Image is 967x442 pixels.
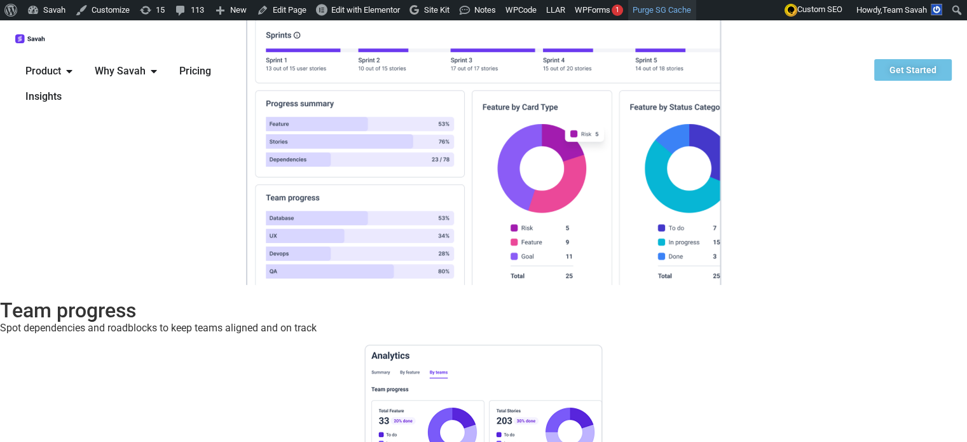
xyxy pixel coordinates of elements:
[612,4,623,16] div: 1
[25,64,61,79] span: Product
[874,59,952,81] a: Get Started
[424,5,449,15] span: Site Kit
[15,59,246,109] div: Menu Toggle
[15,59,246,109] nav: Menu
[889,66,936,74] span: Get Started
[903,381,967,442] iframe: Chat Widget
[331,5,400,15] span: Edit with Elementor
[95,64,146,79] span: Why Savah
[882,5,927,15] span: Team Savah
[179,64,211,79] a: Pricing
[25,89,62,104] a: Insights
